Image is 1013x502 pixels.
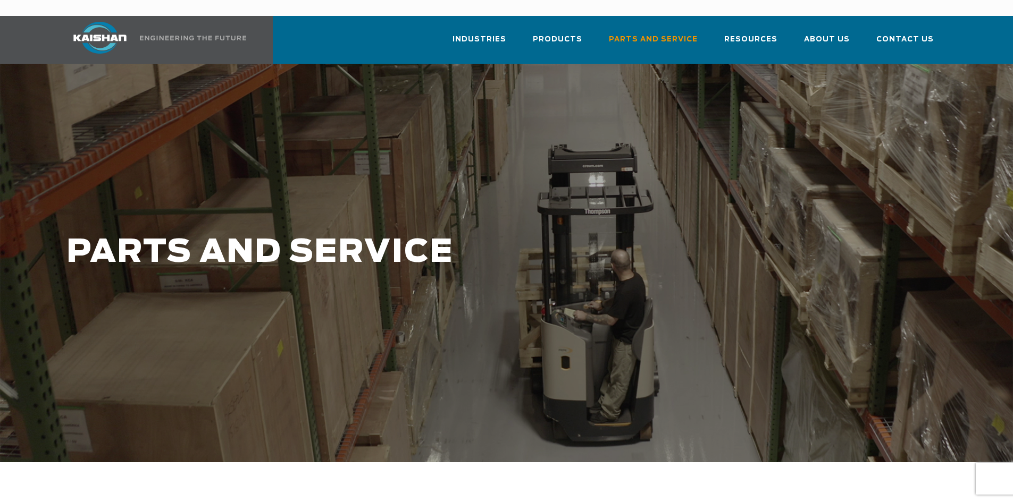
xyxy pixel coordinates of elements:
[876,33,934,46] span: Contact Us
[609,33,698,46] span: Parts and Service
[140,36,246,40] img: Engineering the future
[609,25,698,62] a: Parts and Service
[724,25,777,62] a: Resources
[453,33,506,46] span: Industries
[453,25,506,62] a: Industries
[60,22,140,54] img: kaishan logo
[804,33,850,46] span: About Us
[876,25,934,62] a: Contact Us
[533,25,582,62] a: Products
[60,16,248,64] a: Kaishan USA
[804,25,850,62] a: About Us
[724,33,777,46] span: Resources
[66,235,798,270] h1: PARTS AND SERVICE
[533,33,582,46] span: Products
